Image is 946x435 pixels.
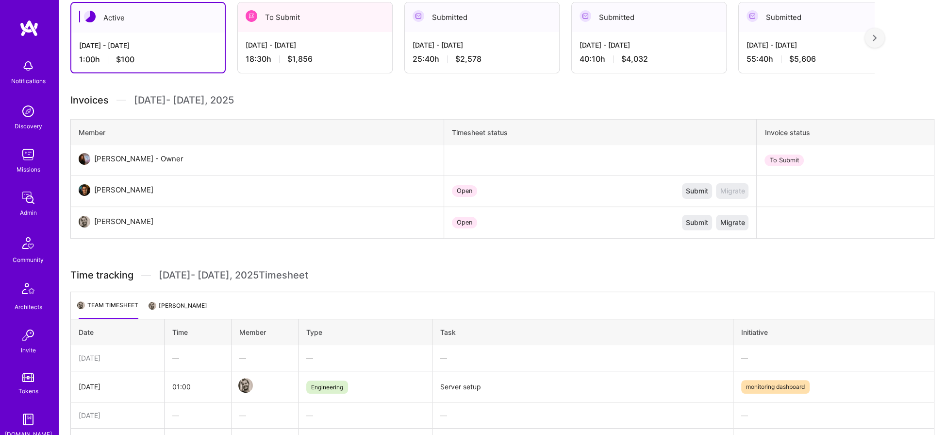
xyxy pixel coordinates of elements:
div: Tokens [18,386,38,396]
th: Member [71,120,444,146]
th: Initiative [733,319,934,346]
img: Submitted [747,10,758,22]
a: Team Member Avatar [239,377,252,394]
div: Invite [21,345,36,355]
img: Team Architect [77,301,85,310]
li: Team timesheet [79,300,138,319]
img: guide book [18,410,38,429]
img: User Avatar [79,216,90,227]
div: [DATE] [79,353,156,363]
th: Invoice status [757,120,934,146]
span: Migrate [720,218,745,227]
div: Open [452,185,477,197]
span: $2,578 [455,54,481,64]
img: Invite [18,326,38,345]
span: $5,606 [789,54,816,64]
span: Engineering [306,381,348,394]
div: — [239,353,290,363]
img: Community [17,231,40,255]
div: Open [452,217,477,228]
li: [PERSON_NAME] [150,300,207,319]
th: Type [298,319,432,346]
img: Active [84,11,96,22]
div: — [239,410,290,420]
span: [DATE] - [DATE] , 2025 [134,93,234,107]
div: 18:30 h [246,54,384,64]
td: 01:00 [165,371,232,402]
th: Time [165,319,232,346]
div: — [741,353,926,363]
div: 1:00 h [79,54,217,65]
div: Community [13,255,44,265]
button: Submit [682,183,712,199]
div: Submitted [739,2,893,32]
div: — [741,410,926,420]
div: Discovery [15,121,42,131]
div: — [306,353,424,363]
div: [DATE] - [DATE] [79,40,217,51]
span: Invoices [70,93,109,107]
img: discovery [18,102,38,121]
div: Missions [17,164,40,174]
div: [DATE] [79,410,156,420]
img: admin teamwork [18,188,38,208]
img: logo [19,19,39,37]
img: Submitted [413,10,424,22]
div: [DATE] - [DATE] [580,40,718,50]
span: $100 [116,54,134,65]
div: — [440,353,726,363]
div: [DATE] - [DATE] [747,40,885,50]
span: Submit [686,218,708,227]
img: Team Member Avatar [238,378,253,393]
span: $1,856 [287,54,313,64]
td: Server setup [432,371,733,402]
img: Team Architect [148,301,157,310]
span: Time tracking [70,269,133,281]
div: — [440,410,726,420]
span: $4,032 [621,54,648,64]
div: Submitted [405,2,559,32]
div: 25:40 h [413,54,551,64]
button: Migrate [716,215,748,230]
div: Active [71,3,225,33]
img: Architects [17,278,40,302]
img: tokens [22,373,34,382]
div: — [172,410,223,420]
div: To Submit [764,155,804,166]
img: teamwork [18,145,38,164]
div: — [306,410,424,420]
img: bell [18,56,38,76]
div: Architects [15,302,42,312]
th: Timesheet status [444,120,757,146]
div: [DATE] - [DATE] [413,40,551,50]
div: [PERSON_NAME] - Owner [94,153,183,165]
img: User Avatar [79,153,90,165]
div: Notifications [11,76,46,86]
img: Submitted [580,10,591,22]
div: [PERSON_NAME] [94,216,153,227]
div: [DATE] [79,382,156,392]
th: Task [432,319,733,346]
button: Submit [682,215,712,230]
div: [PERSON_NAME] [94,184,153,196]
img: Divider [116,93,126,107]
div: 55:40 h [747,54,885,64]
div: To Submit [238,2,392,32]
span: Submit [686,186,708,196]
img: right [873,35,877,41]
div: Submitted [572,2,726,32]
img: User Avatar [79,184,90,196]
img: To Submit [246,10,257,22]
th: Member [231,319,298,346]
div: — [172,353,223,363]
div: 40:10 h [580,54,718,64]
div: Admin [20,208,37,218]
span: [DATE] - [DATE] , 2025 Timesheet [159,269,308,281]
th: Date [71,319,165,346]
div: [DATE] - [DATE] [246,40,384,50]
span: monitoring dashboard [741,380,810,394]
